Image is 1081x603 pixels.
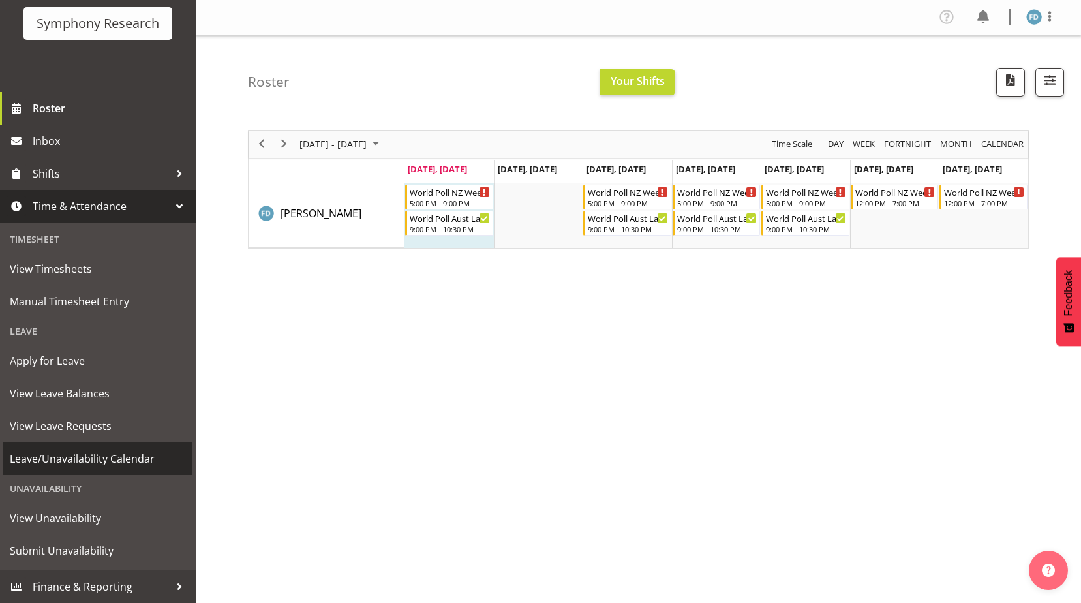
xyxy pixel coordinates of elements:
h4: Roster [248,74,290,89]
span: Fortnight [883,136,932,152]
div: Symphony Research [37,14,159,33]
span: Inbox [33,131,189,151]
span: Manual Timesheet Entry [10,292,186,311]
div: Foziah Dean"s event - World Poll NZ Weekdays Begin From Wednesday, September 24, 2025 at 5:00:00 ... [583,185,671,209]
div: 5:00 PM - 9:00 PM [588,198,668,208]
a: View Leave Requests [3,410,192,442]
div: Timesheet [3,226,192,253]
a: View Leave Balances [3,377,192,410]
span: Submit Unavailability [10,541,186,561]
span: View Unavailability [10,508,186,528]
a: Submit Unavailability [3,534,192,567]
span: [DATE] - [DATE] [298,136,368,152]
span: Day [827,136,845,152]
button: Timeline Week [851,136,877,152]
div: World Poll NZ Weekdays [410,185,490,198]
span: Your Shifts [611,74,665,88]
div: 5:00 PM - 9:00 PM [410,198,490,208]
button: Timeline Day [826,136,846,152]
span: [DATE], [DATE] [408,163,467,175]
a: [PERSON_NAME] [281,206,361,221]
span: Week [851,136,876,152]
button: Filter Shifts [1035,68,1064,97]
img: foziah-dean1868.jpg [1026,9,1042,25]
span: Time & Attendance [33,196,170,216]
div: 9:00 PM - 10:30 PM [677,224,757,234]
span: Roster [33,99,189,118]
img: help-xxl-2.png [1042,564,1055,577]
span: Shifts [33,164,170,183]
span: View Leave Balances [10,384,186,403]
button: Time Scale [770,136,815,152]
div: World Poll NZ Weekdays [766,185,846,198]
span: View Timesheets [10,259,186,279]
button: Next [275,136,293,152]
td: Foziah Dean resource [249,183,404,248]
div: Leave [3,318,192,345]
div: World Poll NZ Weekdays [677,185,757,198]
span: [DATE], [DATE] [854,163,913,175]
div: World Poll NZ Weekends [944,185,1024,198]
div: World Poll Aust Late 9p~10:30p [677,211,757,224]
a: View Timesheets [3,253,192,285]
button: Download a PDF of the roster according to the set date range. [996,68,1025,97]
button: Previous [253,136,271,152]
div: Foziah Dean"s event - World Poll NZ Weekends Begin From Saturday, September 27, 2025 at 12:00:00 ... [851,185,939,209]
span: [DATE], [DATE] [943,163,1002,175]
button: September 2025 [297,136,385,152]
div: World Poll Aust Late 9p~10:30p [410,211,490,224]
span: Finance & Reporting [33,577,170,596]
button: Month [979,136,1026,152]
span: Feedback [1063,270,1074,316]
div: World Poll Aust Late 9p~10:30p [766,211,846,224]
button: Your Shifts [600,69,675,95]
span: View Leave Requests [10,416,186,436]
span: calendar [980,136,1025,152]
div: previous period [251,131,273,158]
div: Foziah Dean"s event - World Poll Aust Late 9p~10:30p Begin From Thursday, September 25, 2025 at 9... [673,211,761,236]
table: Timeline Week of September 22, 2025 [404,183,1028,248]
span: [DATE], [DATE] [676,163,735,175]
div: Foziah Dean"s event - World Poll NZ Weekdays Begin From Monday, September 22, 2025 at 5:00:00 PM ... [405,185,493,209]
div: World Poll NZ Weekdays [588,185,668,198]
div: Foziah Dean"s event - World Poll Aust Late 9p~10:30p Begin From Friday, September 26, 2025 at 9:0... [761,211,849,236]
span: Month [939,136,973,152]
a: Apply for Leave [3,345,192,377]
a: Manual Timesheet Entry [3,285,192,318]
div: Foziah Dean"s event - World Poll NZ Weekdays Begin From Friday, September 26, 2025 at 5:00:00 PM ... [761,185,849,209]
span: [DATE], [DATE] [765,163,824,175]
span: [DATE], [DATE] [586,163,646,175]
div: 9:00 PM - 10:30 PM [766,224,846,234]
div: 5:00 PM - 9:00 PM [677,198,757,208]
div: 9:00 PM - 10:30 PM [588,224,668,234]
button: Feedback - Show survey [1056,257,1081,346]
div: next period [273,131,295,158]
div: 9:00 PM - 10:30 PM [410,224,490,234]
div: Foziah Dean"s event - World Poll NZ Weekdays Begin From Thursday, September 25, 2025 at 5:00:00 P... [673,185,761,209]
span: Time Scale [770,136,814,152]
button: Timeline Month [938,136,975,152]
div: Foziah Dean"s event - World Poll Aust Late 9p~10:30p Begin From Monday, September 22, 2025 at 9:0... [405,211,493,236]
button: Fortnight [882,136,934,152]
div: 12:00 PM - 7:00 PM [944,198,1024,208]
div: Foziah Dean"s event - World Poll Aust Late 9p~10:30p Begin From Wednesday, September 24, 2025 at ... [583,211,671,236]
div: World Poll NZ Weekends [855,185,936,198]
span: Leave/Unavailability Calendar [10,449,186,469]
a: View Unavailability [3,502,192,534]
div: 12:00 PM - 7:00 PM [855,198,936,208]
span: Apply for Leave [10,351,186,371]
div: 5:00 PM - 9:00 PM [766,198,846,208]
div: Timeline Week of September 22, 2025 [248,130,1029,249]
div: Unavailability [3,475,192,502]
a: Leave/Unavailability Calendar [3,442,192,475]
div: World Poll Aust Late 9p~10:30p [588,211,668,224]
div: September 22 - 28, 2025 [295,131,387,158]
span: [DATE], [DATE] [498,163,557,175]
div: Foziah Dean"s event - World Poll NZ Weekends Begin From Sunday, September 28, 2025 at 12:00:00 PM... [939,185,1028,209]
